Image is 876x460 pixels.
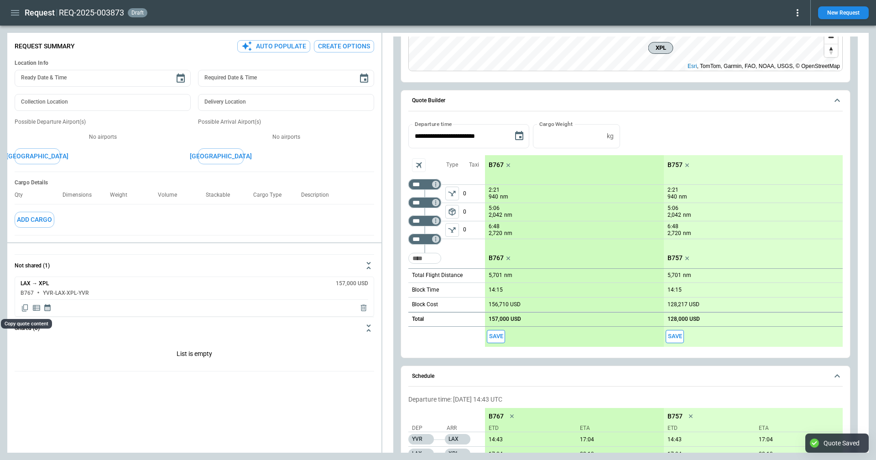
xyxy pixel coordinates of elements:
p: Taxi [469,161,479,169]
button: Not shared (1) [15,255,374,277]
p: B757 [667,254,683,262]
span: Copy quote content [21,303,30,313]
p: 2,042 [489,211,502,219]
span: Type of sector [445,205,459,219]
button: Add Cargo [15,212,54,228]
p: List is empty [15,339,374,371]
button: Create Options [314,40,374,52]
p: 128,217 USD [667,301,699,308]
h6: Quote Builder [412,98,445,104]
p: nm [504,211,512,219]
p: 128,000 USD [667,316,700,323]
span: XPL [652,43,669,52]
p: ETA [755,424,839,432]
p: Cargo Type [253,192,289,199]
p: 2,720 [667,230,681,237]
label: Cargo Weight [539,120,573,128]
p: Volume [158,192,184,199]
p: B767 [489,413,504,420]
button: Quote Builder [408,90,843,111]
div: Not found [408,179,441,190]
p: XPL [445,449,470,459]
p: nm [683,230,691,237]
p: 19/09/2025 [576,436,664,443]
div: Quote Builder [408,124,843,347]
p: Block Cost [412,301,438,308]
h6: Not shared (1) [15,263,50,269]
p: Description [301,192,336,199]
button: Reset bearing to north [824,44,838,57]
button: left aligned [445,223,459,237]
p: nm [683,272,691,279]
p: 19/09/2025 [755,436,843,443]
p: Block Time [412,286,439,294]
button: [GEOGRAPHIC_DATA] [198,148,244,164]
p: 6:48 [489,223,500,230]
p: nm [504,230,512,237]
span: Aircraft selection [412,158,426,172]
button: Save [487,330,505,343]
p: 5:06 [667,205,678,212]
p: Request Summary [15,42,75,50]
button: Schedule [408,366,843,387]
div: Not shared (1) [15,339,374,371]
p: 19/09/2025 [576,451,664,458]
p: 14:15 [667,287,682,293]
h1: Request [25,7,55,18]
p: LAX [445,434,470,444]
label: Departure time [415,120,452,128]
span: Save this aircraft quote and copy details to clipboard [666,330,684,343]
button: Choose date, selected date is Sep 19, 2025 [510,127,528,145]
p: 14:15 [489,287,503,293]
h6: 157,000 USD [336,281,368,287]
p: 0 [463,221,485,239]
p: 5:06 [489,205,500,212]
p: 157,000 USD [489,316,521,323]
p: Arr [447,424,479,432]
p: Possible Arrival Airport(s) [198,118,374,126]
button: left aligned [445,187,459,200]
p: 6:48 [667,223,678,230]
div: Too short [408,234,441,245]
h6: Shared (0) [15,325,40,331]
p: 19/09/2025 [664,436,751,443]
div: Copy quote content [1,319,52,329]
p: 940 [489,193,498,201]
h6: Location Info [15,60,374,67]
div: scrollable content [485,155,843,347]
h6: B767 [21,290,34,296]
p: 2:21 [489,187,500,193]
div: Quote Saved [824,439,860,447]
h6: Schedule [412,373,434,379]
button: left aligned [445,205,459,219]
span: Display detailed quote content [32,303,41,313]
div: , TomTom, Garmin, FAO, NOAA, USGS, © OpenStreetMap [688,62,840,71]
button: New Request [818,6,869,19]
p: B757 [667,413,683,420]
p: No airports [15,133,191,141]
p: 2,042 [667,211,681,219]
p: nm [683,211,691,219]
p: Qty [15,192,30,199]
p: 940 [667,193,677,201]
p: B767 [489,161,504,169]
div: Not found [408,215,441,226]
p: ETD [667,424,751,432]
h6: LAX → XPL [21,281,49,287]
span: Type of sector [445,223,459,237]
p: B757 [667,161,683,169]
p: 0 [463,185,485,203]
p: 19/09/2025 [485,451,573,458]
p: Dimensions [63,192,99,199]
p: 156,710 USD [489,301,521,308]
p: nm [679,193,687,201]
span: Type of sector [445,187,459,200]
p: Stackable [206,192,237,199]
button: Save [666,330,684,343]
span: Delete quote [359,303,368,313]
div: Too short [408,253,441,264]
span: draft [130,10,146,16]
h6: YVR-LAX-XPL-YVR [43,290,89,296]
h2: REQ-2025-003873 [59,7,124,18]
span: package_2 [448,207,457,216]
